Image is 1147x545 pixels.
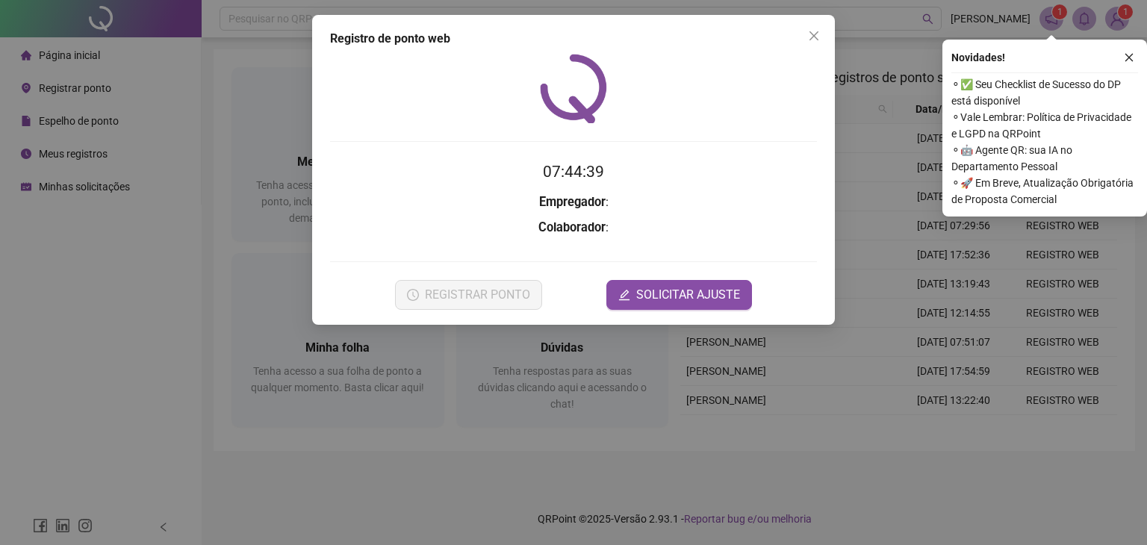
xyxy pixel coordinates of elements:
[802,24,826,48] button: Close
[540,54,607,123] img: QRPoint
[539,195,606,209] strong: Empregador
[951,49,1005,66] span: Novidades !
[951,142,1138,175] span: ⚬ 🤖 Agente QR: sua IA no Departamento Pessoal
[618,289,630,301] span: edit
[1124,52,1134,63] span: close
[538,220,606,234] strong: Colaborador
[330,218,817,237] h3: :
[606,280,752,310] button: editSOLICITAR AJUSTE
[330,30,817,48] div: Registro de ponto web
[951,76,1138,109] span: ⚬ ✅ Seu Checklist de Sucesso do DP está disponível
[951,109,1138,142] span: ⚬ Vale Lembrar: Política de Privacidade e LGPD na QRPoint
[330,193,817,212] h3: :
[808,30,820,42] span: close
[636,286,740,304] span: SOLICITAR AJUSTE
[543,163,604,181] time: 07:44:39
[395,280,542,310] button: REGISTRAR PONTO
[951,175,1138,208] span: ⚬ 🚀 Em Breve, Atualização Obrigatória de Proposta Comercial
